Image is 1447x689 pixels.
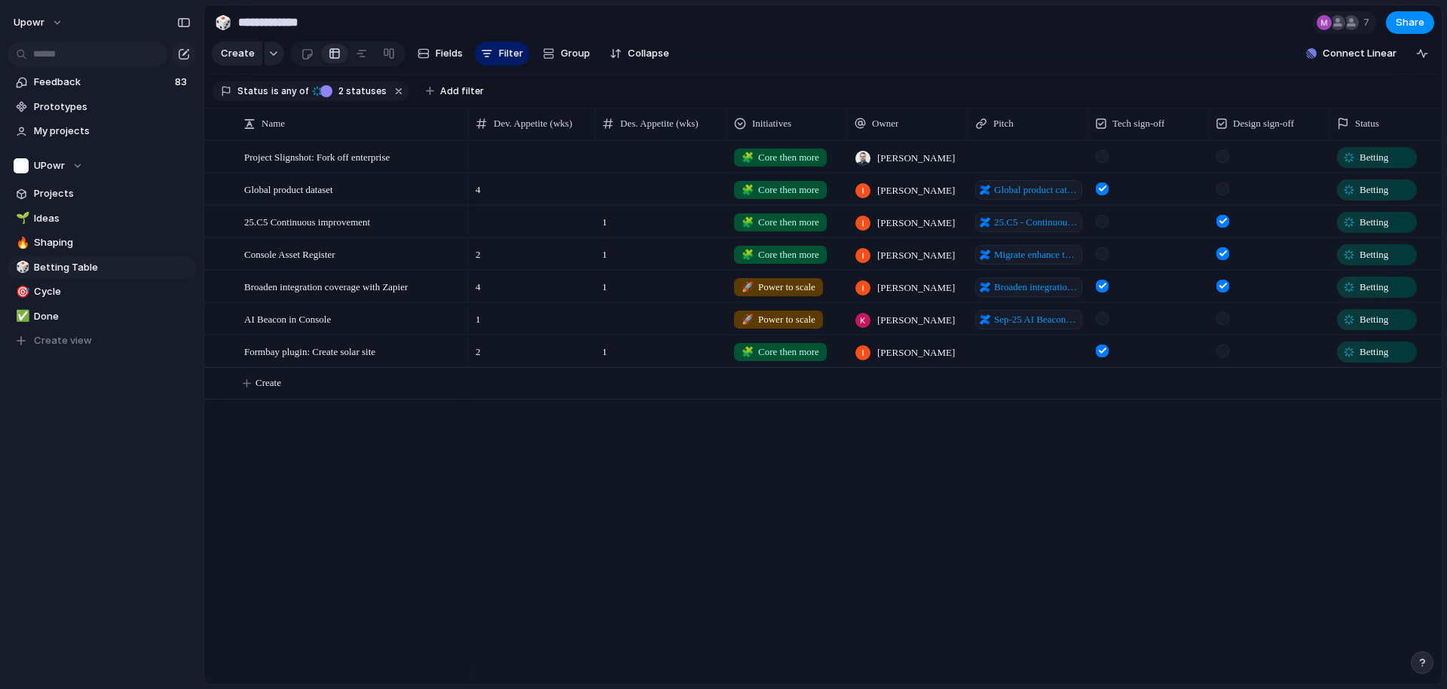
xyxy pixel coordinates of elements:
span: 1 [596,239,727,262]
button: 🎯 [14,284,29,299]
span: Betting [1360,215,1388,230]
span: upowr [14,15,44,30]
a: Projects [8,182,196,205]
span: Power to scale [742,280,815,295]
button: upowr [7,11,71,35]
span: [PERSON_NAME] [877,345,955,360]
span: Broaden integration coverage with Zapier [244,277,408,295]
span: 🚀 [742,281,754,292]
a: 🌱Ideas [8,207,196,230]
span: Formbay plugin: Create solar site [244,342,375,360]
span: Core then more [742,247,819,262]
span: 4 [470,271,595,295]
span: Betting [1360,280,1388,295]
button: Add filter [417,81,493,102]
a: 25.C5 - Continuous improvement pitch items [975,213,1082,232]
span: Tech sign-off [1112,116,1164,131]
div: 🔥Shaping [8,231,196,254]
button: Connect Linear [1300,42,1403,65]
div: ✅ [16,308,26,325]
span: Name [262,116,285,131]
span: UPowr [34,158,65,173]
span: Share [1396,15,1424,30]
span: Core then more [742,215,819,230]
span: Ideas [34,211,191,226]
span: Power to scale [742,312,815,327]
span: Connect Linear [1323,46,1397,61]
span: Create [255,375,281,390]
span: Collapse [628,46,669,61]
span: 2 [334,85,346,96]
span: 1 [596,271,727,295]
span: Projects [34,186,191,201]
a: Migrate enhance the Asset Register [975,245,1082,265]
span: 1 [596,336,727,360]
span: Betting [1360,312,1388,327]
button: Create view [8,329,196,352]
a: 🎲Betting Table [8,256,196,279]
span: [PERSON_NAME] [877,313,955,328]
span: Betting Table [34,260,191,275]
span: 1 [470,304,595,327]
span: statuses [334,84,387,98]
span: 🧩 [742,249,754,260]
a: Prototypes [8,96,196,118]
a: 🎯Cycle [8,280,196,303]
span: Create view [34,333,92,348]
span: Core then more [742,182,819,198]
span: Status [237,84,268,98]
span: Des. Appetite (wks) [620,116,699,131]
span: Global product catalogue dataset [994,182,1078,198]
span: Pitch [993,116,1014,131]
span: Fields [436,46,463,61]
span: any of [279,84,308,98]
span: 🧩 [742,184,754,195]
span: [PERSON_NAME] [877,280,955,296]
span: 🧩 [742,216,754,228]
div: 🎲 [16,259,26,276]
button: Group [535,41,598,66]
div: 🔥 [16,234,26,252]
span: Global product dataset [244,180,333,198]
span: 7 [1363,15,1374,30]
button: 2 statuses [310,83,390,100]
span: Prototypes [34,100,191,115]
button: isany of [268,83,311,100]
span: Broaden integration coverage with Zapier [994,280,1078,295]
span: Feedback [34,75,170,90]
span: 🧩 [742,346,754,357]
a: Global product catalogue dataset [975,180,1082,200]
a: Broaden integration coverage with Zapier [975,277,1082,297]
span: 4 [470,174,595,198]
button: Share [1386,11,1434,34]
span: Sep-25 AI Beacon inside Console to improve Customer Self-Service Feedback pitch [994,312,1078,327]
span: [PERSON_NAME] [877,151,955,166]
span: Done [34,309,191,324]
span: [PERSON_NAME] [877,216,955,231]
span: My projects [34,124,191,139]
span: Betting [1360,247,1388,262]
span: 25.C5 - Continuous improvement pitch items [994,215,1078,230]
span: 2 [470,239,595,262]
button: 🌱 [14,211,29,226]
span: Console Asset Register [244,245,335,262]
button: 🔥 [14,235,29,250]
div: 🌱 [16,210,26,227]
span: Owner [872,116,898,131]
span: 83 [175,75,190,90]
span: Betting [1360,150,1388,165]
span: Design sign-off [1233,116,1294,131]
span: Filter [499,46,523,61]
a: ✅Done [8,305,196,328]
span: Core then more [742,344,819,360]
a: My projects [8,120,196,142]
span: 2 [470,336,595,360]
span: 25.C5 Continuous improvement [244,213,370,230]
span: Dev. Appetite (wks) [494,116,572,131]
button: ✅ [14,309,29,324]
button: 🎲 [14,260,29,275]
div: 🎯 [16,283,26,301]
span: 1 [596,207,727,230]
